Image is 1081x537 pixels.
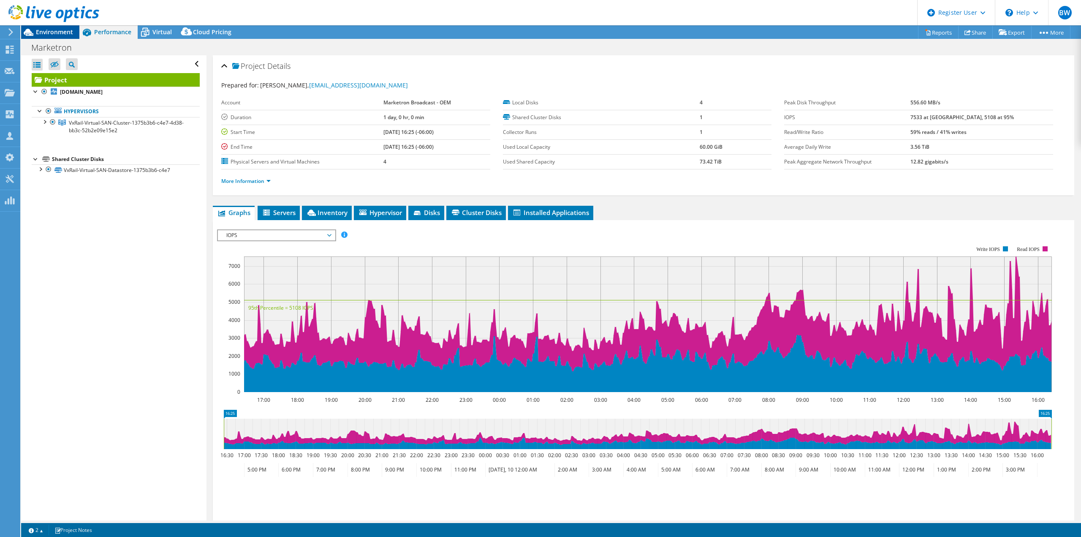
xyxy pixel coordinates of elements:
[325,396,338,403] text: 19:00
[309,81,408,89] a: [EMAIL_ADDRESS][DOMAIN_NAME]
[221,81,259,89] label: Prepared for:
[668,452,682,459] text: 05:30
[703,452,716,459] text: 06:30
[220,452,234,459] text: 16:30
[762,396,775,403] text: 08:00
[503,113,700,122] label: Shared Cluster Disks
[60,88,103,95] b: [DOMAIN_NAME]
[217,518,318,535] h2: Advanced Graph Controls
[260,81,408,89] span: [PERSON_NAME],
[479,452,492,459] text: 00:00
[358,208,402,217] span: Hypervisor
[451,208,502,217] span: Cluster Disks
[652,452,665,459] text: 05:00
[32,106,200,117] a: Hypervisors
[496,452,509,459] text: 00:30
[228,262,240,270] text: 7000
[594,396,607,403] text: 03:00
[221,113,383,122] label: Duration
[784,158,910,166] label: Peak Aggregate Network Throughput
[503,98,700,107] label: Local Disks
[700,158,722,165] b: 73.42 TiB
[383,114,424,121] b: 1 day, 0 hr, 0 min
[931,396,944,403] text: 13:00
[582,452,595,459] text: 03:00
[383,99,451,106] b: Marketron Broadcast - OEM
[700,128,703,136] b: 1
[49,525,98,535] a: Project Notes
[784,113,910,122] label: IOPS
[1031,26,1070,39] a: More
[503,158,700,166] label: Used Shared Capacity
[1032,396,1045,403] text: 16:00
[410,452,423,459] text: 22:00
[493,396,506,403] text: 00:00
[700,143,722,150] b: 60.00 GiB
[217,208,250,217] span: Graphs
[1013,452,1027,459] text: 15:30
[755,452,768,459] text: 08:00
[627,396,641,403] text: 04:00
[462,452,475,459] text: 23:30
[32,73,200,87] a: Project
[232,62,265,71] span: Project
[27,43,85,52] h1: Marketron
[459,396,473,403] text: 23:00
[1017,246,1040,252] text: Read IOPS
[945,452,958,459] text: 13:30
[237,388,240,395] text: 0
[617,452,630,459] text: 04:00
[863,396,876,403] text: 11:00
[910,114,1014,121] b: 7533 at [GEOGRAPHIC_DATA], 5108 at 95%
[152,28,172,36] span: Virtual
[228,334,240,341] text: 3000
[392,396,405,403] text: 21:00
[262,208,296,217] span: Servers
[841,452,854,459] text: 10:30
[700,99,703,106] b: 4
[32,117,200,136] a: VxRail-Virtual-SAN-Cluster-1375b3b6-c4e7-4d38-bb3c-52b2e09e15e2
[998,396,1011,403] text: 15:00
[257,396,270,403] text: 17:00
[272,452,285,459] text: 18:00
[359,396,372,403] text: 20:00
[600,452,613,459] text: 03:30
[772,452,785,459] text: 08:30
[503,128,700,136] label: Collector Runs
[413,208,440,217] span: Disks
[228,370,240,377] text: 1000
[383,143,434,150] b: [DATE] 16:25 (-06:00)
[789,452,802,459] text: 09:00
[807,452,820,459] text: 09:30
[427,452,440,459] text: 22:30
[560,396,573,403] text: 02:00
[738,452,751,459] text: 07:30
[910,158,948,165] b: 12.82 gigabits/s
[69,119,184,134] span: VxRail-Virtual-SAN-Cluster-1375b3b6-c4e7-4d38-bb3c-52b2e09e15e2
[548,452,561,459] text: 02:00
[221,143,383,151] label: End Time
[358,452,371,459] text: 20:30
[958,26,993,39] a: Share
[784,128,910,136] label: Read/Write Ratio
[238,452,251,459] text: 17:00
[193,28,231,36] span: Cloud Pricing
[94,28,131,36] span: Performance
[527,396,540,403] text: 01:00
[221,177,271,185] a: More Information
[728,396,741,403] text: 07:00
[228,316,240,324] text: 4000
[383,128,434,136] b: [DATE] 16:25 (-06:00)
[426,396,439,403] text: 22:00
[221,158,383,166] label: Physical Servers and Virtual Machines
[306,208,348,217] span: Inventory
[221,128,383,136] label: Start Time
[228,280,240,287] text: 6000
[927,452,940,459] text: 13:00
[1058,6,1072,19] span: BW
[661,396,674,403] text: 05:00
[910,452,923,459] text: 12:30
[910,143,929,150] b: 3.56 TiB
[962,452,975,459] text: 14:00
[52,154,200,164] div: Shared Cluster Disks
